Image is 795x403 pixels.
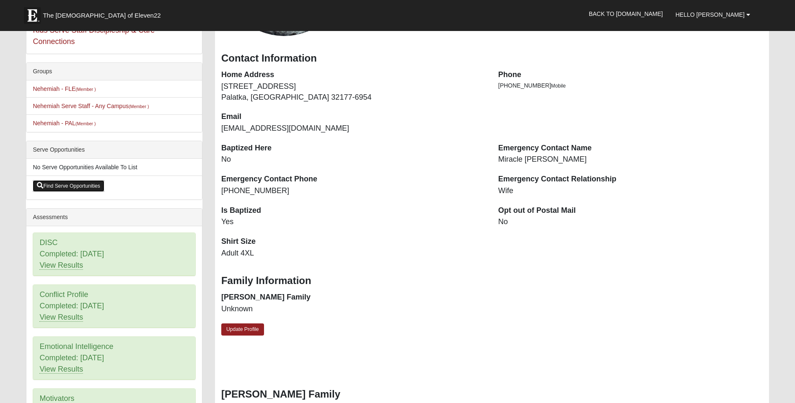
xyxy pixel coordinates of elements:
[221,304,486,315] dd: Unknown
[498,174,763,185] dt: Emergency Contact Relationship
[221,123,486,134] dd: [EMAIL_ADDRESS][DOMAIN_NAME]
[669,4,756,25] a: Hello [PERSON_NAME]
[221,174,486,185] dt: Emergency Contact Phone
[221,388,763,400] h3: [PERSON_NAME] Family
[26,141,202,159] div: Serve Opportunities
[33,120,96,127] a: Nehemiah - PAL(Member )
[583,3,669,24] a: Back to [DOMAIN_NAME]
[24,7,41,24] img: Eleven22 logo
[33,85,96,92] a: Nehemiah - FLE(Member )
[33,233,195,276] div: DISC Completed: [DATE]
[221,186,486,196] dd: [PHONE_NUMBER]
[221,52,763,65] h3: Contact Information
[129,104,149,109] small: (Member )
[20,3,187,24] a: The [DEMOGRAPHIC_DATA] of Eleven22
[498,81,763,90] li: [PHONE_NUMBER]
[498,205,763,216] dt: Opt out of Postal Mail
[33,337,195,380] div: Emotional Intelligence Completed: [DATE]
[498,217,763,227] dd: No
[551,83,566,89] span: Mobile
[221,81,486,103] dd: [STREET_ADDRESS] Palatka, [GEOGRAPHIC_DATA] 32177-6954
[39,365,83,374] a: View Results
[221,292,486,303] dt: [PERSON_NAME] Family
[221,205,486,216] dt: Is Baptized
[221,217,486,227] dd: Yes
[33,285,195,328] div: Conflict Profile Completed: [DATE]
[221,143,486,154] dt: Baptized Here
[221,154,486,165] dd: No
[26,159,202,176] li: No Serve Opportunities Available To List
[221,111,486,122] dt: Email
[221,275,763,287] h3: Family Information
[221,236,486,247] dt: Shirt Size
[498,70,763,80] dt: Phone
[676,11,745,18] span: Hello [PERSON_NAME]
[221,70,486,80] dt: Home Address
[498,186,763,196] dd: Wife
[39,261,83,270] a: View Results
[39,313,83,322] a: View Results
[498,154,763,165] dd: Miracle [PERSON_NAME]
[26,209,202,226] div: Assessments
[75,87,96,92] small: (Member )
[498,143,763,154] dt: Emergency Contact Name
[221,248,486,259] dd: Adult 4XL
[26,63,202,80] div: Groups
[221,323,264,336] a: Update Profile
[33,103,149,109] a: Nehemiah Serve Staff - Any Campus(Member )
[43,11,161,20] span: The [DEMOGRAPHIC_DATA] of Eleven22
[75,121,96,126] small: (Member )
[33,180,104,192] a: Find Serve Opportunities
